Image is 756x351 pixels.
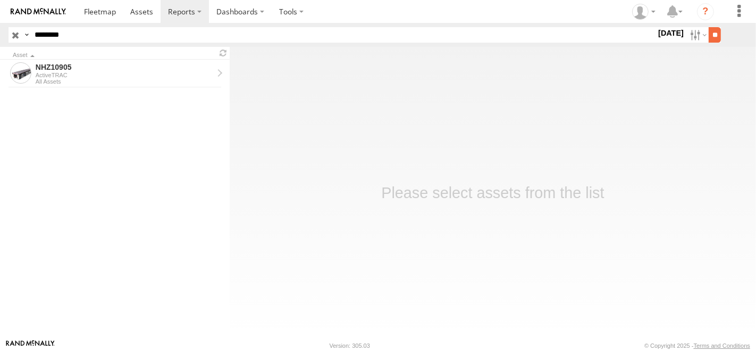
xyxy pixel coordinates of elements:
[36,78,213,85] div: All Assets
[6,340,55,351] a: Visit our Website
[656,27,686,39] label: [DATE]
[686,27,709,43] label: Search Filter Options
[13,53,213,58] div: Click to Sort
[694,342,750,349] a: Terms and Conditions
[11,8,66,15] img: rand-logo.svg
[36,62,213,72] div: NHZ10905 - View Asset History
[217,48,230,58] span: Refresh
[697,3,714,20] i: ?
[628,4,659,20] div: Zulema McIntosch
[36,72,213,78] div: ActiveTRAC
[644,342,750,349] div: © Copyright 2025 -
[22,27,31,43] label: Search Query
[330,342,370,349] div: Version: 305.03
